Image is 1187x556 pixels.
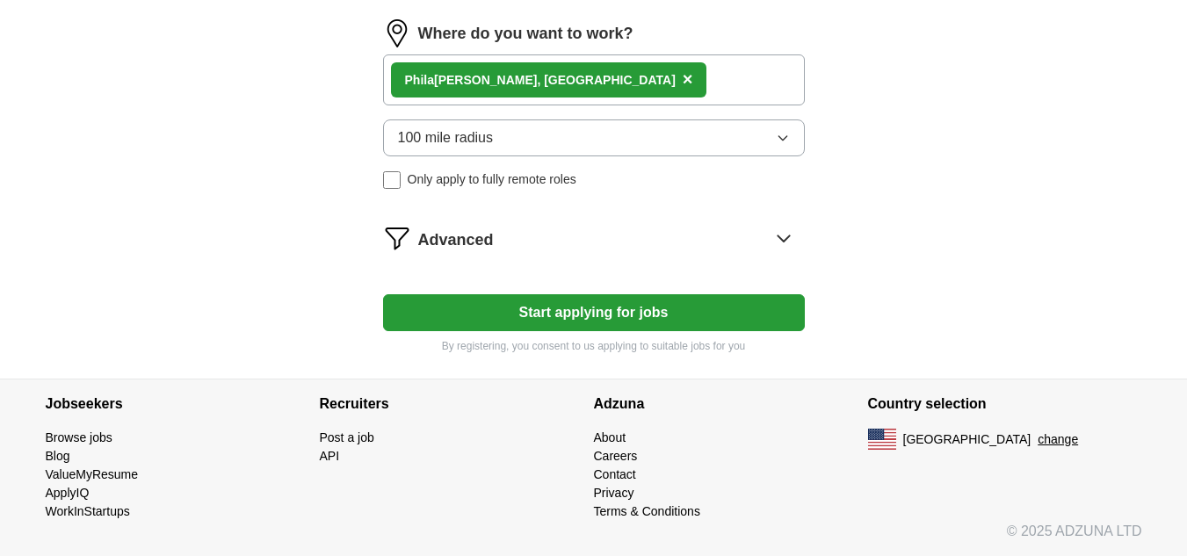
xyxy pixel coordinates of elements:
[46,430,112,444] a: Browse jobs
[383,119,805,156] button: 100 mile radius
[320,449,340,463] a: API
[1038,430,1078,449] button: change
[594,467,636,481] a: Contact
[398,127,494,148] span: 100 mile radius
[320,430,374,444] a: Post a job
[383,294,805,331] button: Start applying for jobs
[903,430,1031,449] span: [GEOGRAPHIC_DATA]
[594,430,626,444] a: About
[868,379,1142,429] h4: Country selection
[383,19,411,47] img: location.png
[405,71,676,90] div: [PERSON_NAME], [GEOGRAPHIC_DATA]
[46,486,90,500] a: ApplyIQ
[383,224,411,252] img: filter
[405,73,434,87] strong: Phila
[418,228,494,252] span: Advanced
[418,22,633,46] label: Where do you want to work?
[383,338,805,354] p: By registering, you consent to us applying to suitable jobs for you
[32,521,1156,556] div: © 2025 ADZUNA LTD
[383,171,401,189] input: Only apply to fully remote roles
[408,170,576,189] span: Only apply to fully remote roles
[868,429,896,450] img: US flag
[46,504,130,518] a: WorkInStartups
[46,467,139,481] a: ValueMyResume
[594,449,638,463] a: Careers
[594,504,700,518] a: Terms & Conditions
[683,67,693,93] button: ×
[46,449,70,463] a: Blog
[683,69,693,89] span: ×
[594,486,634,500] a: Privacy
